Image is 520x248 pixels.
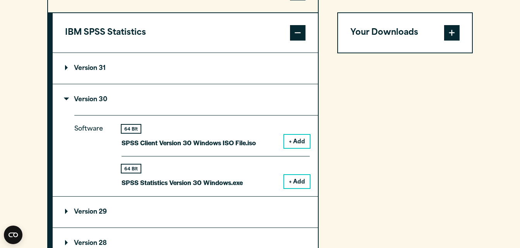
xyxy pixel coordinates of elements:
[338,13,472,53] button: Your Downloads
[74,124,109,182] p: Software
[65,209,107,215] p: Version 29
[53,53,318,84] summary: Version 31
[53,13,318,53] button: IBM SPSS Statistics
[65,240,107,246] p: Version 28
[65,97,107,103] p: Version 30
[53,197,318,228] summary: Version 29
[4,226,22,244] button: Open CMP widget
[284,135,310,148] button: + Add
[65,65,106,71] p: Version 31
[53,84,318,115] summary: Version 30
[122,177,243,188] p: SPSS Statistics Version 30 Windows.exe
[122,125,141,133] div: 64 Bit
[122,137,256,148] p: SPSS Client Version 30 Windows ISO File.iso
[122,165,141,173] div: 64 Bit
[284,175,310,188] button: + Add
